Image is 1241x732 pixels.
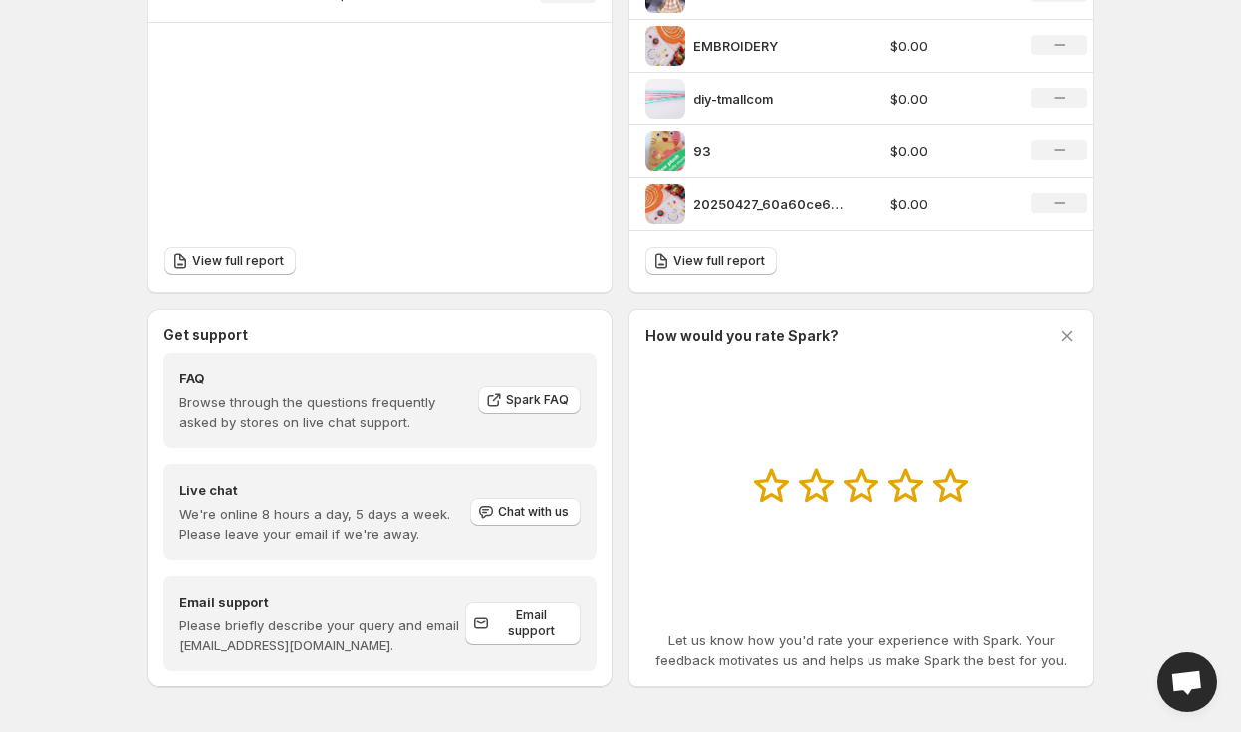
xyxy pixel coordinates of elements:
p: $0.00 [890,141,1008,161]
p: EMBROIDERY [693,36,843,56]
img: 93 [645,131,685,171]
a: View full report [164,247,296,275]
h3: How would you rate Spark? [645,326,839,346]
p: Please briefly describe your query and email [EMAIL_ADDRESS][DOMAIN_NAME]. [179,615,465,655]
img: EMBROIDERY [645,26,685,66]
p: $0.00 [890,194,1008,214]
a: View full report [645,247,777,275]
img: 20250427_60a60ce68ad155fb_517015389807_264203197091564_published_mp4_264_hd_taobao [645,184,685,224]
h4: FAQ [179,368,464,388]
p: 20250427_60a60ce68ad155fb_517015389807_264203197091564_published_mp4_264_hd_taobao [693,194,843,214]
p: $0.00 [890,89,1008,109]
img: diy-tmallcom [645,79,685,119]
p: diy-tmallcom [693,89,843,109]
span: Chat with us [498,504,569,520]
p: $0.00 [890,36,1008,56]
p: We're online 8 hours a day, 5 days a week. Please leave your email if we're away. [179,504,468,544]
div: Open chat [1157,652,1217,712]
a: Spark FAQ [478,386,581,414]
a: Email support [465,602,581,645]
h4: Live chat [179,480,468,500]
p: Let us know how you'd rate your experience with Spark. Your feedback motivates us and helps us ma... [645,630,1077,670]
button: Chat with us [470,498,581,526]
span: Spark FAQ [506,392,569,408]
span: Email support [493,608,569,639]
h3: Get support [163,325,248,345]
span: View full report [192,253,284,269]
p: 93 [693,141,843,161]
span: View full report [673,253,765,269]
h4: Email support [179,592,465,611]
p: Browse through the questions frequently asked by stores on live chat support. [179,392,464,432]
